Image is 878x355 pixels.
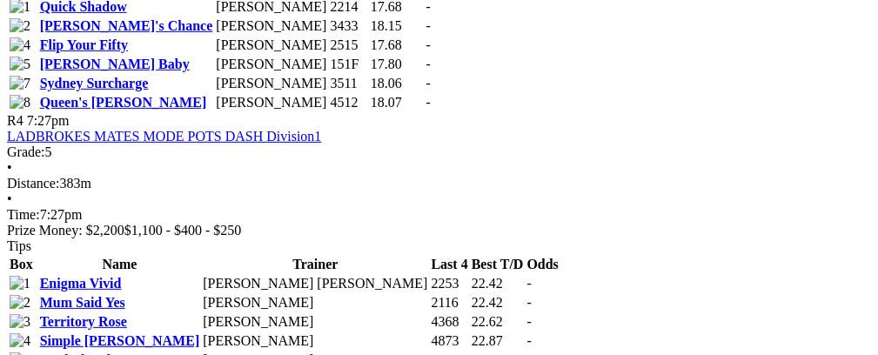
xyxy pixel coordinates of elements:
[40,37,128,52] a: Flip Your Fifty
[430,256,468,273] th: Last 4
[215,75,327,92] td: [PERSON_NAME]
[39,256,201,273] th: Name
[7,129,321,144] a: LADBROKES MATES MODE POTS DASH Division1
[526,276,531,291] span: -
[215,37,327,54] td: [PERSON_NAME]
[40,57,190,71] a: [PERSON_NAME] Baby
[526,314,531,329] span: -
[426,76,430,90] span: -
[10,333,30,349] img: 4
[329,94,367,111] td: 4512
[329,37,367,54] td: 2515
[7,223,871,238] div: Prize Money: $2,200
[426,95,430,110] span: -
[202,275,428,292] td: [PERSON_NAME] [PERSON_NAME]
[215,94,327,111] td: [PERSON_NAME]
[7,176,871,191] div: 383m
[7,207,871,223] div: 7:27pm
[10,257,33,271] span: Box
[370,75,424,92] td: 18.06
[7,113,23,128] span: R4
[526,333,531,348] span: -
[471,256,525,273] th: Best T/D
[10,314,30,330] img: 3
[329,75,367,92] td: 3511
[215,56,327,73] td: [PERSON_NAME]
[471,294,525,311] td: 22.42
[202,332,428,350] td: [PERSON_NAME]
[370,17,424,35] td: 18.15
[430,275,468,292] td: 2253
[10,37,30,53] img: 4
[7,144,45,159] span: Grade:
[124,223,242,238] span: $1,100 - $400 - $250
[7,144,871,160] div: 5
[370,94,424,111] td: 18.07
[40,18,213,33] a: [PERSON_NAME]'s Chance
[526,295,531,310] span: -
[526,256,559,273] th: Odds
[10,276,30,291] img: 1
[40,276,122,291] a: Enigma Vivid
[202,256,428,273] th: Trainer
[202,313,428,331] td: [PERSON_NAME]
[7,207,40,222] span: Time:
[40,95,207,110] a: Queen's [PERSON_NAME]
[10,95,30,111] img: 8
[370,37,424,54] td: 17.68
[40,333,200,348] a: Simple [PERSON_NAME]
[10,76,30,91] img: 7
[430,332,468,350] td: 4873
[7,160,12,175] span: •
[40,295,125,310] a: Mum Said Yes
[27,113,70,128] span: 7:27pm
[370,56,424,73] td: 17.80
[215,17,327,35] td: [PERSON_NAME]
[430,313,468,331] td: 4368
[40,76,149,90] a: Sydney Surcharge
[10,57,30,72] img: 5
[7,176,59,191] span: Distance:
[426,57,430,71] span: -
[40,314,127,329] a: Territory Rose
[430,294,468,311] td: 2116
[426,18,430,33] span: -
[426,37,430,52] span: -
[202,294,428,311] td: [PERSON_NAME]
[329,17,367,35] td: 3433
[471,313,525,331] td: 22.62
[471,332,525,350] td: 22.87
[10,295,30,311] img: 2
[329,56,367,73] td: 151F
[7,191,12,206] span: •
[7,238,31,253] span: Tips
[471,275,525,292] td: 22.42
[10,18,30,34] img: 2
